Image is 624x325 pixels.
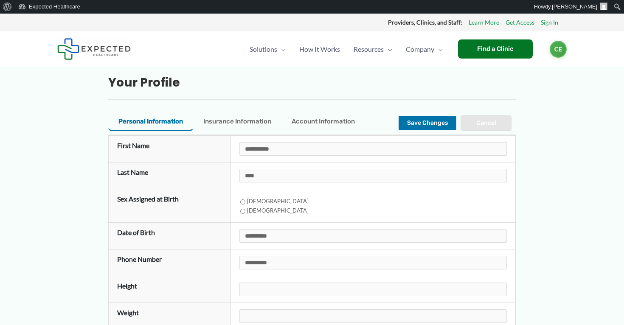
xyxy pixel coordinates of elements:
a: How It Works [292,34,347,64]
a: Learn More [469,17,499,28]
span: Account Information [292,118,355,125]
img: Expected Healthcare Logo - side, dark font, small [57,38,131,60]
nav: Primary Site Navigation [243,34,450,64]
span: Solutions [250,34,277,64]
label: Height [117,282,137,290]
label: Phone Number [117,255,162,263]
button: Insurance Information [193,113,281,131]
button: Personal Information [108,113,193,131]
input: [DEMOGRAPHIC_DATA] [240,209,245,214]
input: [DEMOGRAPHIC_DATA] [240,199,245,205]
button: Cancel [461,115,512,131]
a: CompanyMenu Toggle [399,34,450,64]
span: Menu Toggle [384,34,392,64]
span: Insurance Information [203,118,271,125]
label: Weight [117,308,139,317]
strong: Providers, Clinics, and Staff: [388,19,462,26]
label: [DEMOGRAPHIC_DATA] [240,207,309,214]
a: SolutionsMenu Toggle [243,34,292,64]
label: [DEMOGRAPHIC_DATA] [240,198,309,205]
span: Personal Information [118,118,183,125]
label: First Name [117,141,149,149]
a: ResourcesMenu Toggle [347,34,399,64]
h2: Your Profile [108,75,516,90]
span: How It Works [299,34,340,64]
a: CE [550,41,567,58]
span: Menu Toggle [434,34,443,64]
label: Last Name [117,168,148,176]
button: Save Changes [399,116,456,130]
span: Company [406,34,434,64]
button: Account Information [281,113,365,131]
label: Date of Birth [117,228,155,236]
label: Sex Assigned at Birth [117,195,179,203]
a: Sign In [541,17,558,28]
span: Menu Toggle [277,34,286,64]
span: Resources [354,34,384,64]
a: Find a Clinic [458,39,533,59]
span: [PERSON_NAME] [552,3,597,10]
a: Get Access [506,17,534,28]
